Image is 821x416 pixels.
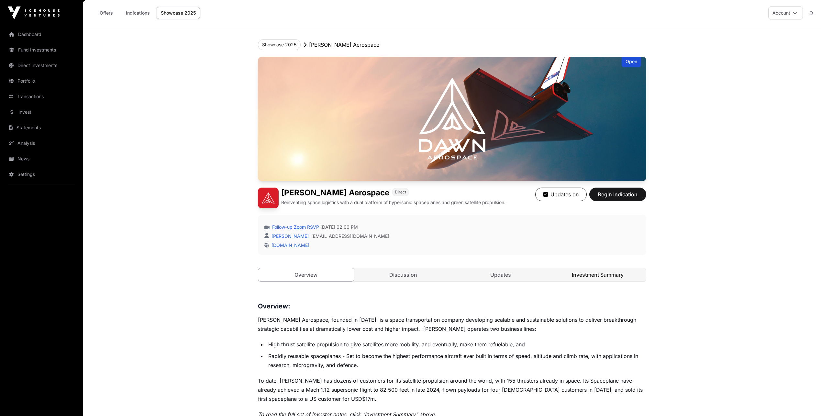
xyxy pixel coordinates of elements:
a: [PERSON_NAME] [270,233,309,239]
a: News [5,152,78,166]
a: Updates [453,268,549,281]
a: Offers [93,7,119,19]
span: Begin Indication [597,191,638,198]
a: Fund Investments [5,43,78,57]
li: High thrust satellite propulsion to give satellites more mobility, and eventually, make them refu... [266,340,646,349]
h3: Overview: [258,301,646,311]
img: Dawn Aerospace [258,57,646,181]
span: [DATE] 02:00 PM [320,224,358,230]
a: Investment Summary [550,268,646,281]
a: Portfolio [5,74,78,88]
a: Showcase 2025 [157,7,200,19]
a: Direct Investments [5,58,78,73]
button: Showcase 2025 [258,39,301,50]
a: Statements [5,121,78,135]
button: Begin Indication [589,188,646,201]
h1: [PERSON_NAME] Aerospace [281,188,389,198]
a: Transactions [5,89,78,104]
a: [DOMAIN_NAME] [269,242,309,248]
p: [PERSON_NAME] Aerospace, founded in [DATE], is a space transportation company developing scalable... [258,315,646,333]
img: Dawn Aerospace [258,188,279,208]
a: [EMAIL_ADDRESS][DOMAIN_NAME] [311,233,389,239]
p: [PERSON_NAME] Aerospace [309,41,379,49]
a: Follow-up Zoom RSVP [271,224,319,230]
nav: Tabs [258,268,646,281]
a: Invest [5,105,78,119]
a: Indications [122,7,154,19]
a: Dashboard [5,27,78,41]
img: Icehouse Ventures Logo [8,6,60,19]
span: Direct [395,190,406,195]
a: Analysis [5,136,78,150]
a: Settings [5,167,78,181]
a: Begin Indication [589,194,646,201]
div: Open [622,57,641,67]
iframe: Chat Widget [789,385,821,416]
a: Overview [258,268,355,282]
p: Reinventing space logistics with a dual platform of hypersonic spaceplanes and green satellite pr... [281,199,505,206]
p: To date, [PERSON_NAME] has dozens of customers for its satellite propulsion around the world, wit... [258,376,646,403]
a: Discussion [355,268,451,281]
button: Updates on [535,188,587,201]
li: Rapidly reusable spaceplanes - Set to become the highest performance aircraft ever built in terms... [266,352,646,370]
button: Account [768,6,803,19]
